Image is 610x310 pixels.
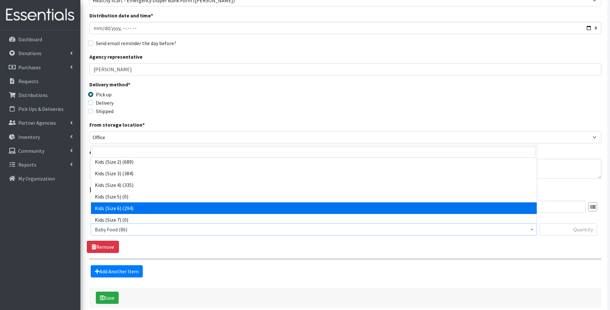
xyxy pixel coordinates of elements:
[89,149,113,156] label: Comment
[3,89,78,102] a: Distributions
[3,158,78,171] a: Reports
[18,148,44,154] p: Community
[89,184,601,196] legend: Items in this distribution
[3,61,78,74] a: Purchases
[3,47,78,60] a: Donations
[89,12,153,19] label: Distribution date and time
[3,33,78,46] a: Dashboard
[18,92,48,98] p: Distributions
[91,265,143,277] a: Add Another Item
[96,99,114,107] label: Delivery
[91,223,537,236] span: Baby Food (86)
[18,161,36,168] p: Reports
[96,107,114,115] label: Shipped
[87,241,119,253] a: Remove
[96,292,119,304] button: Save
[89,81,217,91] legend: Delivery method
[91,179,537,191] li: Kids (Size 4) (335)
[91,168,537,179] li: Kids (Size 3) (384)
[3,116,78,129] a: Partner Agencies
[18,78,39,84] p: Requests
[18,134,40,140] p: Inventory
[3,75,78,88] a: Requests
[128,81,130,88] abbr: required
[95,225,533,234] span: Baby Food (86)
[96,91,112,98] label: Pick up
[142,121,145,128] abbr: required
[91,191,537,202] li: Kids (Size 5) (0)
[3,102,78,115] a: Pick Ups & Deliveries
[18,36,42,43] p: Dashboard
[540,223,597,236] input: Quantity
[3,131,78,143] a: Inventory
[91,214,537,226] li: Kids (Size 7) (0)
[91,156,537,168] li: Kids (Size 2) (689)
[3,172,78,185] a: My Organization
[151,12,153,19] abbr: required
[89,53,142,61] label: Agency representative
[89,121,145,129] label: From storage location
[3,144,78,157] a: Community
[3,4,78,26] img: HumanEssentials
[96,39,176,47] label: Send email reminder the day before?
[91,202,537,214] li: Kids (Size 6) (294)
[18,50,41,56] p: Donations
[18,64,41,71] p: Purchases
[18,106,64,112] p: Pick Ups & Deliveries
[18,175,55,182] p: My Organization
[18,120,56,126] p: Partner Agencies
